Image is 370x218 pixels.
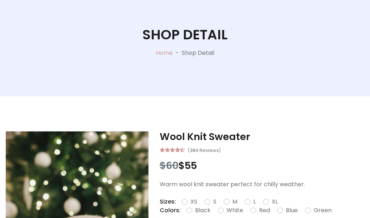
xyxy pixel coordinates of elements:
label: L [253,197,256,206]
p: Colors: [160,206,181,215]
h3: $ [160,160,365,171]
label: Green [314,206,332,215]
label: Blue [286,206,298,215]
label: White [227,206,243,215]
span: 55 [185,159,197,172]
h1: Shop Detail [142,27,228,43]
label: Black [195,206,211,215]
p: Sizes: [160,197,176,206]
p: Warm wool knit sweater perfect for chilly weather. [160,180,365,189]
h3: Wool Knit Sweater [160,131,365,143]
label: XL [272,197,278,206]
small: (384 Reviews) [188,145,221,154]
a: Home [156,49,173,57]
label: Red [259,206,270,215]
label: S [213,197,216,206]
label: M [232,197,237,206]
label: XS [190,197,197,206]
span: $60 [160,159,178,172]
p: - [173,49,182,57]
p: Shop Detail [182,49,214,57]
